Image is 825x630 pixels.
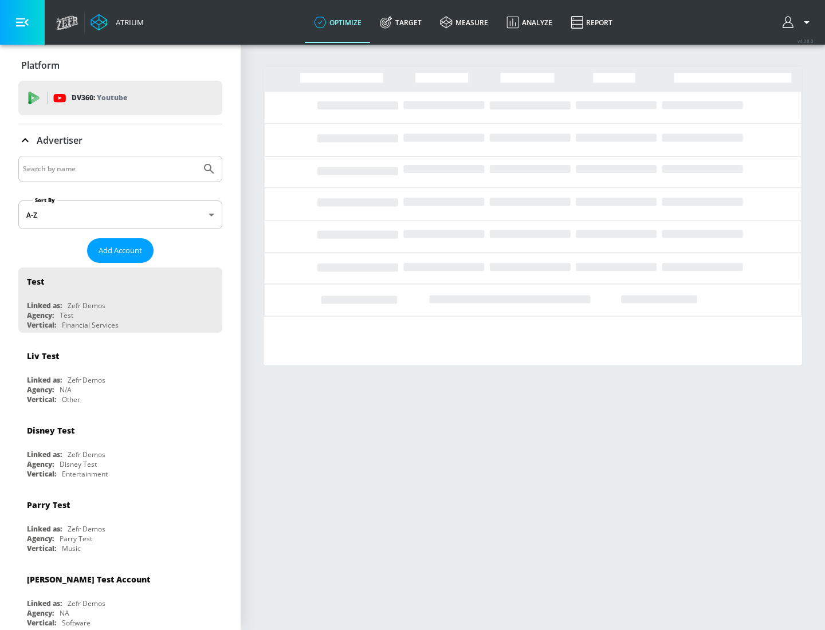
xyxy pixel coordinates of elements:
[68,450,105,459] div: Zefr Demos
[87,238,154,263] button: Add Account
[27,310,54,320] div: Agency:
[797,38,814,44] span: v 4.28.0
[18,491,222,556] div: Parry TestLinked as:Zefr DemosAgency:Parry TestVertical:Music
[33,196,57,204] label: Sort By
[497,2,561,43] a: Analyze
[18,267,222,333] div: TestLinked as:Zefr DemosAgency:TestVertical:Financial Services
[27,276,44,287] div: Test
[62,395,80,404] div: Other
[27,375,62,385] div: Linked as:
[18,81,222,115] div: DV360: Youtube
[97,92,127,104] p: Youtube
[27,608,54,618] div: Agency:
[18,124,222,156] div: Advertiser
[111,17,144,27] div: Atrium
[60,459,97,469] div: Disney Test
[68,524,105,534] div: Zefr Demos
[18,200,222,229] div: A-Z
[62,544,81,553] div: Music
[72,92,127,104] p: DV360:
[371,2,431,43] a: Target
[27,459,54,469] div: Agency:
[305,2,371,43] a: optimize
[27,301,62,310] div: Linked as:
[27,499,70,510] div: Parry Test
[18,342,222,407] div: Liv TestLinked as:Zefr DemosAgency:N/AVertical:Other
[27,574,150,585] div: [PERSON_NAME] Test Account
[60,534,92,544] div: Parry Test
[99,244,142,257] span: Add Account
[27,385,54,395] div: Agency:
[561,2,622,43] a: Report
[62,618,91,628] div: Software
[60,608,69,618] div: NA
[27,534,54,544] div: Agency:
[68,301,105,310] div: Zefr Demos
[27,450,62,459] div: Linked as:
[68,598,105,608] div: Zefr Demos
[18,416,222,482] div: Disney TestLinked as:Zefr DemosAgency:Disney TestVertical:Entertainment
[23,162,197,176] input: Search by name
[27,351,59,361] div: Liv Test
[27,618,56,628] div: Vertical:
[18,49,222,81] div: Platform
[27,598,62,608] div: Linked as:
[37,134,82,147] p: Advertiser
[62,469,108,479] div: Entertainment
[431,2,497,43] a: measure
[62,320,119,330] div: Financial Services
[60,385,72,395] div: N/A
[21,59,60,72] p: Platform
[60,310,73,320] div: Test
[27,524,62,534] div: Linked as:
[27,544,56,553] div: Vertical:
[91,14,144,31] a: Atrium
[27,425,74,436] div: Disney Test
[68,375,105,385] div: Zefr Demos
[27,320,56,330] div: Vertical:
[27,469,56,479] div: Vertical:
[27,395,56,404] div: Vertical:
